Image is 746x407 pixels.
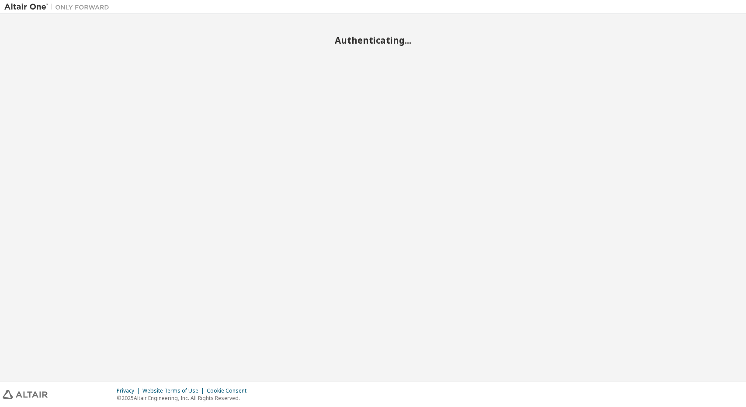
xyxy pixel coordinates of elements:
img: Altair One [4,3,114,11]
img: altair_logo.svg [3,390,48,399]
div: Cookie Consent [207,387,252,394]
div: Website Terms of Use [142,387,207,394]
h2: Authenticating... [4,34,742,46]
div: Privacy [117,387,142,394]
p: © 2025 Altair Engineering, Inc. All Rights Reserved. [117,394,252,402]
